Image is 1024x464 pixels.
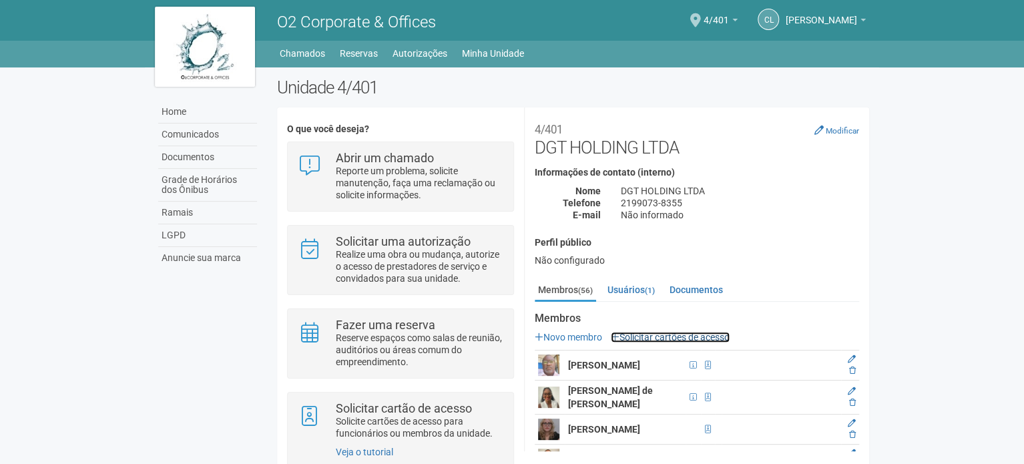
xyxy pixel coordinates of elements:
[535,332,602,342] a: Novo membro
[578,286,593,295] small: (56)
[848,387,856,396] a: Editar membro
[298,403,503,439] a: Solicitar cartão de acesso Solicite cartões de acesso para funcionários ou membros da unidade.
[298,152,503,201] a: Abrir um chamado Reporte um problema, solicite manutenção, faça uma reclamação ou solicite inform...
[336,248,503,284] p: Realize uma obra ou mudança, autorize o acesso de prestadores de serviço e convidados para sua un...
[298,319,503,368] a: Fazer uma reserva Reserve espaços como salas de reunião, auditórios ou áreas comum do empreendime...
[568,360,640,371] strong: [PERSON_NAME]
[611,332,730,342] a: Solicitar cartões de acesso
[849,430,856,439] a: Excluir membro
[158,101,257,124] a: Home
[535,168,859,178] h4: Informações de contato (interno)
[277,13,436,31] span: O2 Corporate & Offices
[645,286,655,295] small: (1)
[277,77,869,97] h2: Unidade 4/401
[535,118,859,158] h2: DGT HOLDING LTDA
[814,125,859,136] a: Modificar
[535,238,859,248] h4: Perfil público
[158,247,257,269] a: Anuncie sua marca
[158,202,257,224] a: Ramais
[336,151,434,165] strong: Abrir um chamado
[340,44,378,63] a: Reservas
[848,355,856,364] a: Editar membro
[535,280,596,302] a: Membros(56)
[826,126,859,136] small: Modificar
[611,197,869,209] div: 2199073-8355
[155,7,255,87] img: logo.jpg
[848,419,856,428] a: Editar membro
[704,2,729,25] span: 4/401
[849,366,856,375] a: Excluir membro
[158,124,257,146] a: Comunicados
[573,210,601,220] strong: E-mail
[704,17,738,27] a: 4/401
[758,9,779,30] a: CL
[538,387,559,408] img: user.png
[535,123,563,136] small: 4/401
[535,312,859,324] strong: Membros
[298,236,503,284] a: Solicitar uma autorização Realize uma obra ou mudança, autorize o acesso de prestadores de serviç...
[393,44,447,63] a: Autorizações
[786,17,866,27] a: [PERSON_NAME]
[538,355,559,376] img: user.png
[336,401,472,415] strong: Solicitar cartão de acesso
[336,332,503,368] p: Reserve espaços como salas de reunião, auditórios ou áreas comum do empreendimento.
[563,198,601,208] strong: Telefone
[336,318,435,332] strong: Fazer uma reserva
[462,44,524,63] a: Minha Unidade
[158,146,257,169] a: Documentos
[611,209,869,221] div: Não informado
[535,254,859,266] div: Não configurado
[849,398,856,407] a: Excluir membro
[538,419,559,440] img: user.png
[287,124,513,134] h4: O que você deseja?
[280,44,325,63] a: Chamados
[158,169,257,202] a: Grade de Horários dos Ônibus
[848,449,856,458] a: Editar membro
[336,234,471,248] strong: Solicitar uma autorização
[611,185,869,197] div: DGT HOLDING LTDA
[568,385,653,409] strong: [PERSON_NAME] de [PERSON_NAME]
[336,165,503,201] p: Reporte um problema, solicite manutenção, faça uma reclamação ou solicite informações.
[336,447,393,457] a: Veja o tutorial
[604,280,658,300] a: Usuários(1)
[336,415,503,439] p: Solicite cartões de acesso para funcionários ou membros da unidade.
[575,186,601,196] strong: Nome
[568,424,640,435] strong: [PERSON_NAME]
[666,280,726,300] a: Documentos
[158,224,257,247] a: LGPD
[786,2,857,25] span: Claudia Luíza Soares de Castro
